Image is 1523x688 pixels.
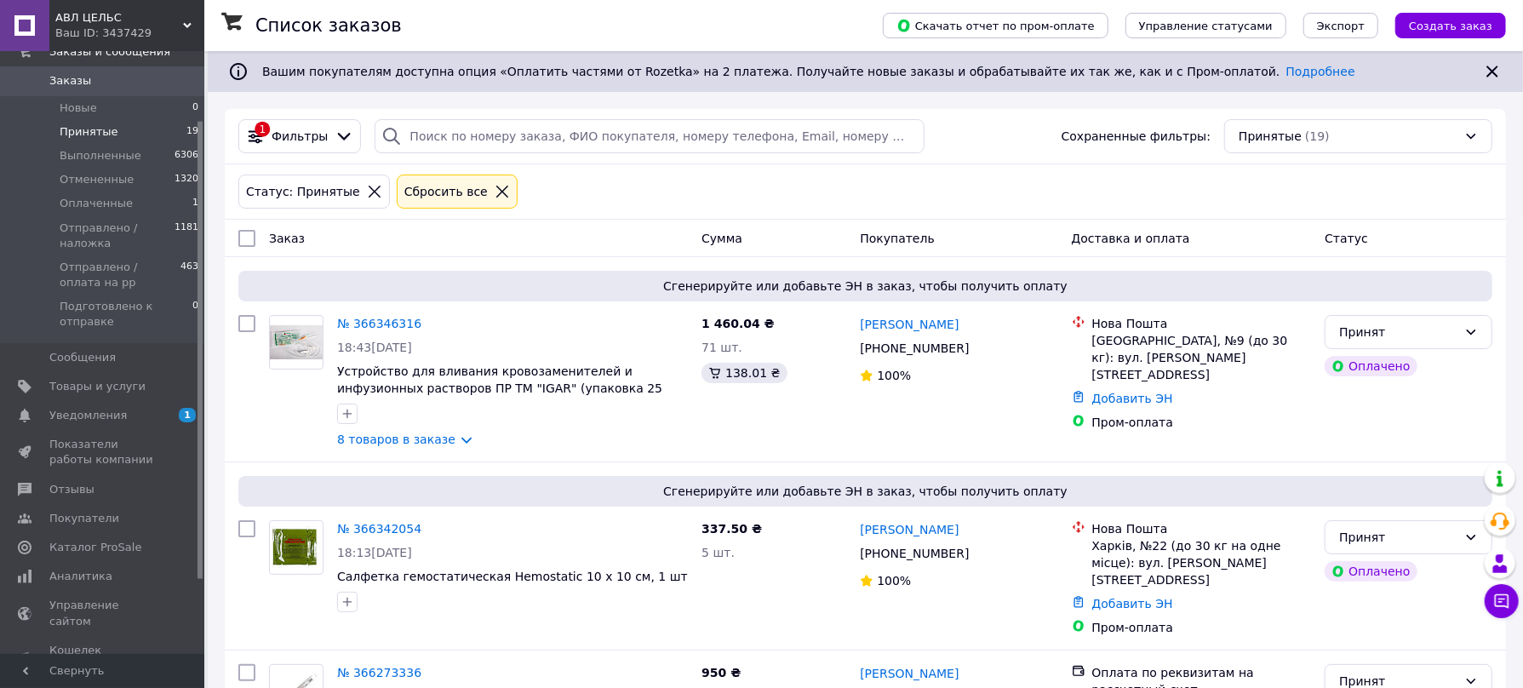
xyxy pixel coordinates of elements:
[49,482,94,497] span: Отзывы
[701,341,742,354] span: 71 шт.
[1092,619,1312,636] div: Пром-оплата
[60,100,97,116] span: Новые
[179,408,196,422] span: 1
[1303,13,1378,38] button: Экспорт
[60,221,175,251] span: Отправлено / наложка
[701,363,787,383] div: 138.01 ₴
[1072,232,1190,245] span: Доставка и оплата
[701,666,741,679] span: 950 ₴
[60,172,134,187] span: Отмененные
[49,379,146,394] span: Товары и услуги
[877,574,911,588] span: 100%
[375,119,925,153] input: Поиск по номеру заказа, ФИО покупателя, номеру телефона, Email, номеру накладной
[175,148,198,163] span: 6306
[192,299,198,330] span: 0
[860,316,959,333] a: [PERSON_NAME]
[337,666,421,679] a: № 366273336
[337,433,455,446] a: 8 товаров в заказе
[49,569,112,584] span: Аналитика
[269,232,305,245] span: Заказ
[255,15,402,36] h1: Список заказов
[270,325,323,360] img: Фото товару
[337,364,662,412] a: Устройство для вливания кровозаменителей и инфузионных растворов ПР ТМ "IGAR" (упаковка 25 шт)
[701,546,735,559] span: 5 шт.
[337,570,688,583] a: Салфетка гемостатическая Hemostatic 10 х 10 см, 1 шт
[269,520,323,575] a: Фото товару
[49,350,116,365] span: Сообщения
[49,437,157,467] span: Показатели работы компании
[270,526,323,569] img: Фото товару
[49,511,119,526] span: Покупатели
[1325,356,1417,376] div: Оплачено
[1092,537,1312,588] div: Харків, №22 (до 30 кг на одне місце): вул. [PERSON_NAME][STREET_ADDRESS]
[1062,128,1211,145] span: Сохраненные фильтры:
[1092,597,1173,611] a: Добавить ЭН
[49,598,157,628] span: Управление сайтом
[1092,414,1312,431] div: Пром-оплата
[262,65,1355,78] span: Вашим покупателям доступна опция «Оплатить частями от Rozetka» на 2 платежа. Получайте новые зака...
[175,172,198,187] span: 1320
[60,196,133,211] span: Оплаченные
[49,540,141,555] span: Каталог ProSale
[337,317,421,330] a: № 366346316
[245,278,1486,295] span: Сгенерируйте или добавьте ЭН в заказ, чтобы получить оплату
[60,148,141,163] span: Выполненные
[1339,528,1457,547] div: Принят
[1325,232,1368,245] span: Статус
[856,542,972,565] div: [PHONE_NUMBER]
[60,124,118,140] span: Принятые
[1305,129,1330,143] span: (19)
[272,128,328,145] span: Фильтры
[180,260,198,290] span: 463
[1409,20,1492,32] span: Создать заказ
[186,124,198,140] span: 19
[1286,65,1355,78] a: Подробнее
[1325,561,1417,582] div: Оплачено
[175,221,198,251] span: 1181
[49,44,170,60] span: Заказы и сообщения
[701,522,762,536] span: 337.50 ₴
[245,483,1486,500] span: Сгенерируйте или добавьте ЭН в заказ, чтобы получить оплату
[856,336,972,360] div: [PHONE_NUMBER]
[1092,332,1312,383] div: [GEOGRAPHIC_DATA], №9 (до 30 кг): вул. [PERSON_NAME][STREET_ADDRESS]
[49,408,127,423] span: Уведомления
[860,232,935,245] span: Покупатель
[337,341,412,354] span: 18:43[DATE]
[192,196,198,211] span: 1
[860,665,959,682] a: [PERSON_NAME]
[877,369,911,382] span: 100%
[269,315,323,370] a: Фото товару
[49,643,157,674] span: Кошелек компании
[55,26,204,41] div: Ваш ID: 3437429
[701,317,775,330] span: 1 460.04 ₴
[1125,13,1286,38] button: Управление статусами
[401,182,491,201] div: Сбросить все
[243,182,364,201] div: Статус: Принятые
[1339,323,1457,341] div: Принят
[1239,128,1302,145] span: Принятые
[1092,392,1173,405] a: Добавить ЭН
[49,73,91,89] span: Заказы
[1485,584,1519,618] button: Чат с покупателем
[337,522,421,536] a: № 366342054
[1092,520,1312,537] div: Нова Пошта
[192,100,198,116] span: 0
[1395,13,1506,38] button: Создать заказ
[337,546,412,559] span: 18:13[DATE]
[860,521,959,538] a: [PERSON_NAME]
[883,13,1108,38] button: Скачать отчет по пром-оплате
[60,260,180,290] span: Отправлено / оплата на рр
[1092,315,1312,332] div: Нова Пошта
[701,232,742,245] span: Сумма
[1139,20,1273,32] span: Управление статусами
[1378,18,1506,32] a: Создать заказ
[1317,20,1365,32] span: Экспорт
[896,18,1095,33] span: Скачать отчет по пром-оплате
[60,299,192,330] span: Подготовлено к отправке
[55,10,183,26] span: АВЛ ЦЕЛЬС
